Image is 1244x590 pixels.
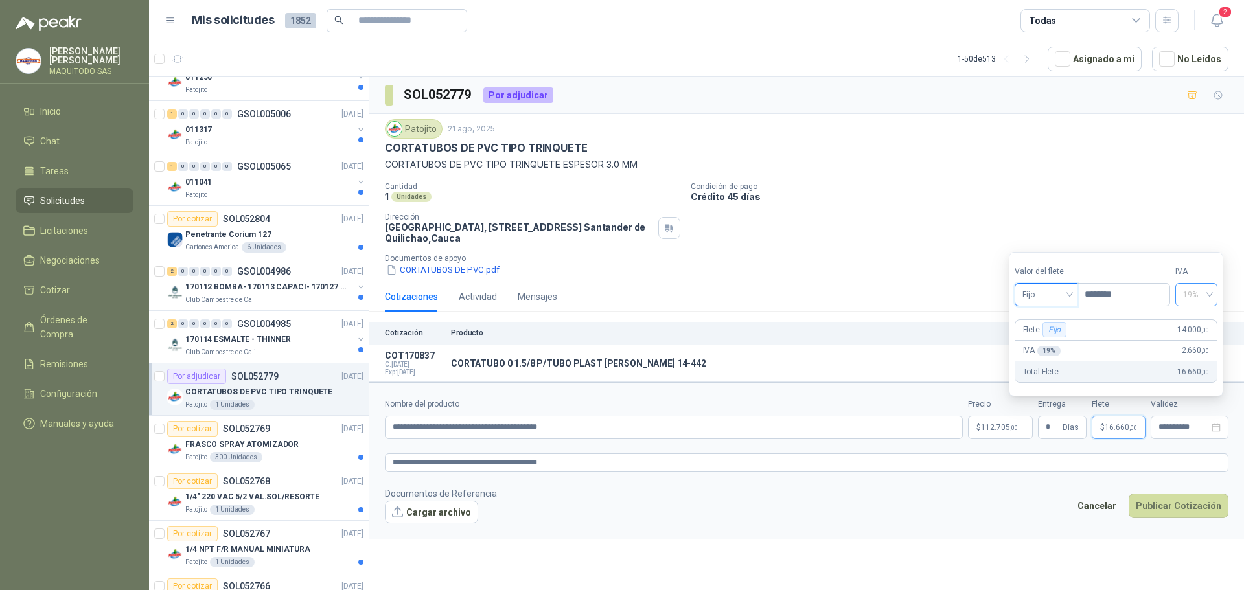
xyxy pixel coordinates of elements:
[1063,416,1079,438] span: Días
[167,389,183,405] img: Company Logo
[237,319,291,328] p: GSOL004985
[237,267,291,276] p: GSOL004986
[385,486,497,501] p: Documentos de Referencia
[451,358,706,369] p: CORTATUBO 0 1.5/8 P/TUBO PLAST [PERSON_NAME] 14-442
[1042,322,1066,337] div: Fijo
[222,162,232,171] div: 0
[185,505,207,515] p: Patojito
[285,13,316,28] span: 1852
[185,281,347,293] p: 170112 BOMBA- 170113 CAPACI- 170127 MOTOR 170119 R
[185,452,207,462] p: Patojito
[149,468,369,521] a: Por cotizarSOL052768[DATE] Company Logo1/4" 220 VAC 5/2 VAL.SOL/RESORTEPatojito1 Unidades
[1003,328,1068,337] p: Precio
[16,99,133,124] a: Inicio
[16,159,133,183] a: Tareas
[210,557,255,567] div: 1 Unidades
[49,67,133,75] p: MAQUITODO SAS
[1100,424,1105,431] span: $
[1048,47,1142,71] button: Asignado a mi
[1218,6,1232,18] span: 2
[40,104,61,119] span: Inicio
[167,211,218,227] div: Por cotizar
[385,263,501,277] button: CORTATUBOS DE PVC.pdf
[185,334,291,346] p: 170114 ESMALTE - THINNER
[167,127,183,142] img: Company Logo
[968,398,1033,411] label: Precio
[1070,494,1123,518] button: Cancelar
[448,123,495,135] p: 21 ago, 2025
[1023,322,1070,337] p: Flete
[167,106,366,148] a: 1 0 0 0 0 0 GSOL005006[DATE] Company Logo011317Patojito
[341,108,363,120] p: [DATE]
[385,369,443,376] span: Exp: [DATE]
[167,74,183,90] img: Company Logo
[40,387,97,401] span: Configuración
[16,352,133,376] a: Remisiones
[185,557,207,567] p: Patojito
[40,283,70,297] span: Cotizar
[185,347,256,357] p: Club Campestre de Cali
[185,229,271,241] p: Penetrante Corium 127
[237,109,291,119] p: GSOL005006
[341,213,363,225] p: [DATE]
[16,188,133,213] a: Solicitudes
[16,218,133,243] a: Licitaciones
[189,162,199,171] div: 0
[341,318,363,330] p: [DATE]
[16,16,82,31] img: Logo peakr
[40,134,60,148] span: Chat
[149,206,369,258] a: Por cotizarSOL052804[DATE] Company LogoPenetrante Corium 127Cartones America6 Unidades
[237,162,291,171] p: GSOL005065
[167,421,218,437] div: Por cotizar
[1201,347,1209,354] span: ,00
[16,129,133,153] a: Chat
[189,267,199,276] div: 0
[385,119,443,139] div: Patojito
[1201,369,1209,376] span: ,00
[167,547,183,562] img: Company Logo
[40,223,88,238] span: Licitaciones
[16,308,133,346] a: Órdenes de Compra
[200,109,210,119] div: 0
[391,192,432,202] div: Unidades
[451,328,995,337] p: Producto
[16,248,133,273] a: Negociaciones
[385,361,443,369] span: C: [DATE]
[185,295,256,305] p: Club Campestre de Cali
[459,289,497,304] div: Actividad
[341,423,363,435] p: [DATE]
[178,319,188,328] div: 0
[189,109,199,119] div: 0
[223,529,270,538] p: SOL052767
[167,442,183,457] img: Company Logo
[1023,366,1059,378] p: Total Flete
[385,191,389,202] p: 1
[167,473,218,489] div: Por cotizar
[200,162,210,171] div: 0
[185,242,239,253] p: Cartones America
[167,179,183,195] img: Company Logo
[223,214,270,223] p: SOL052804
[210,400,255,410] div: 1 Unidades
[185,71,212,84] p: 011250
[200,319,210,328] div: 0
[49,47,133,65] p: [PERSON_NAME] [PERSON_NAME]
[167,264,366,305] a: 2 0 0 0 0 0 GSOL004986[DATE] Company Logo170112 BOMBA- 170113 CAPACI- 170127 MOTOR 170119 RClub C...
[385,182,680,191] p: Cantidad
[185,137,207,148] p: Patojito
[385,350,443,361] p: COT170837
[334,16,343,25] span: search
[40,357,88,371] span: Remisiones
[167,232,183,247] img: Company Logo
[1003,350,1068,366] span: $ 127.300
[167,494,183,510] img: Company Logo
[385,328,443,337] p: Cotización
[341,370,363,383] p: [DATE]
[1183,285,1210,304] span: 19%
[1201,326,1209,334] span: ,00
[16,411,133,436] a: Manuales y ayuda
[178,109,188,119] div: 0
[185,543,310,556] p: 1/4 NPT F/R MANUAL MINIATURA
[341,161,363,173] p: [DATE]
[185,491,319,503] p: 1/4" 220 VAC 5/2 VAL.SOL/RESORTE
